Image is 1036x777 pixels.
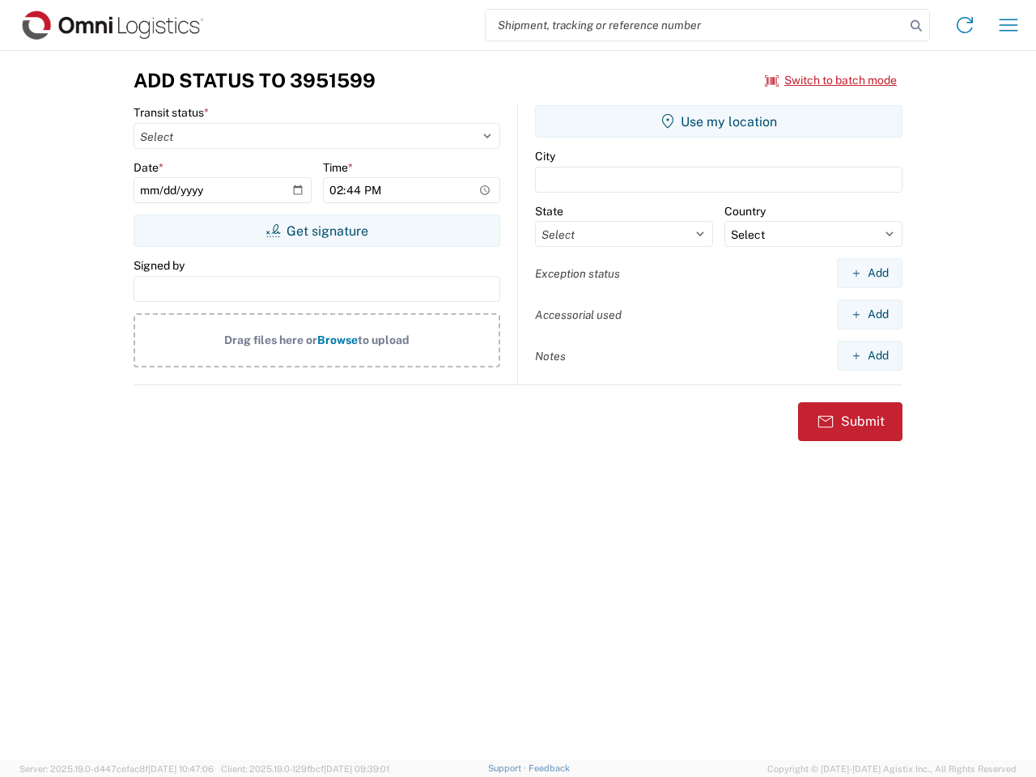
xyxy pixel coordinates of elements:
[535,149,555,163] label: City
[724,204,766,219] label: Country
[488,763,529,773] a: Support
[535,308,622,322] label: Accessorial used
[134,160,163,175] label: Date
[323,160,353,175] label: Time
[837,341,902,371] button: Add
[19,764,214,774] span: Server: 2025.19.0-d447cefac8f
[134,105,209,120] label: Transit status
[134,214,500,247] button: Get signature
[837,258,902,288] button: Add
[486,10,905,40] input: Shipment, tracking or reference number
[358,333,410,346] span: to upload
[765,67,897,94] button: Switch to batch mode
[837,299,902,329] button: Add
[798,402,902,441] button: Submit
[535,349,566,363] label: Notes
[535,204,563,219] label: State
[324,764,389,774] span: [DATE] 09:39:01
[529,763,570,773] a: Feedback
[767,762,1017,776] span: Copyright © [DATE]-[DATE] Agistix Inc., All Rights Reserved
[134,69,376,92] h3: Add Status to 3951599
[134,258,185,273] label: Signed by
[221,764,389,774] span: Client: 2025.19.0-129fbcf
[535,105,902,138] button: Use my location
[224,333,317,346] span: Drag files here or
[535,266,620,281] label: Exception status
[317,333,358,346] span: Browse
[148,764,214,774] span: [DATE] 10:47:06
